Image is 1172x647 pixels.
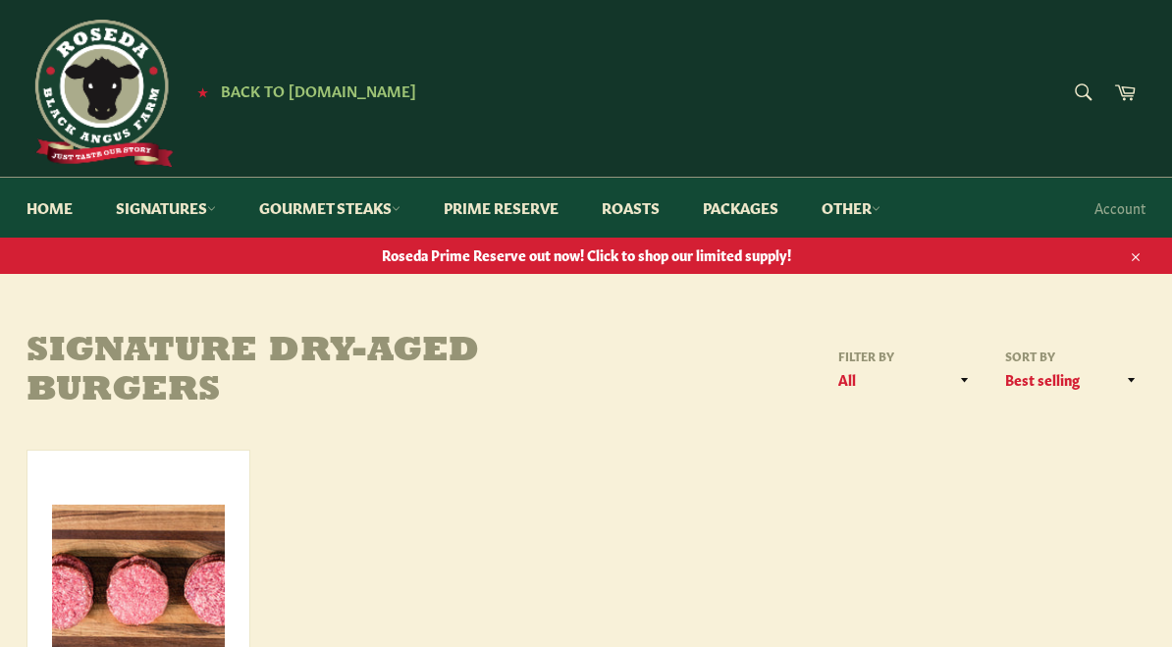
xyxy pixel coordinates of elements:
[1085,179,1155,237] a: Account
[683,178,798,238] a: Packages
[27,333,586,410] h1: Signature Dry-Aged Burgers
[831,348,979,364] label: Filter by
[96,178,236,238] a: Signatures
[240,178,420,238] a: Gourmet Steaks
[802,178,900,238] a: Other
[27,20,174,167] img: Roseda Beef
[582,178,679,238] a: Roasts
[424,178,578,238] a: Prime Reserve
[197,83,208,99] span: ★
[7,178,92,238] a: Home
[221,80,416,100] span: Back to [DOMAIN_NAME]
[187,83,416,99] a: ★ Back to [DOMAIN_NAME]
[998,348,1145,364] label: Sort by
